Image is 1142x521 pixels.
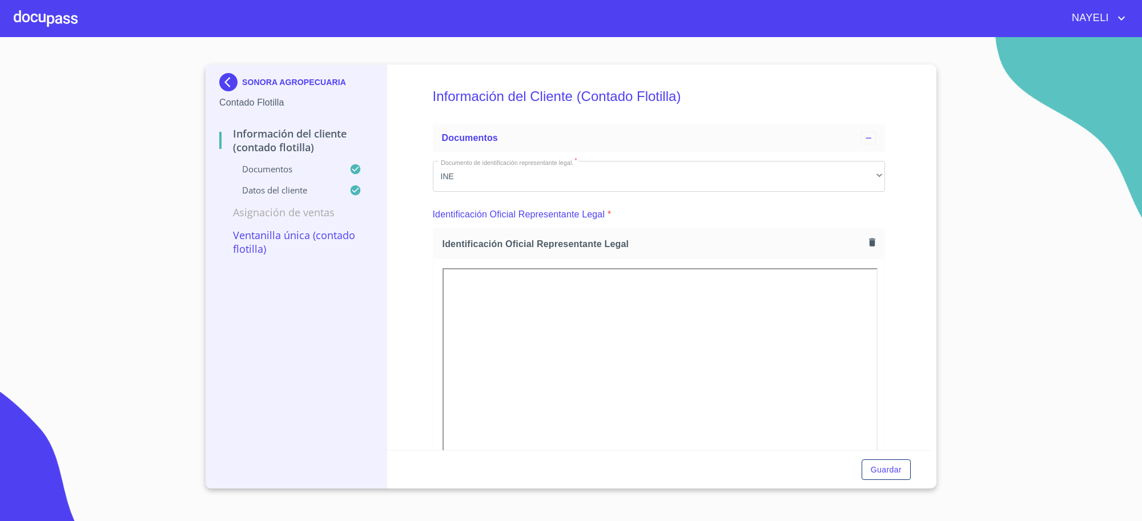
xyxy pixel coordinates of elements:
[1063,9,1115,27] span: NAYELI
[433,73,886,120] h5: Información del Cliente (Contado Flotilla)
[442,133,498,143] span: Documentos
[1063,9,1128,27] button: account of current user
[219,73,242,91] img: Docupass spot blue
[871,463,902,477] span: Guardar
[242,78,346,87] p: SONORA AGROPECUARIA
[219,205,373,219] p: Asignación de Ventas
[862,459,911,480] button: Guardar
[433,208,605,221] p: Identificación Oficial Representante Legal
[433,161,886,192] div: INE
[219,184,349,196] p: Datos del cliente
[219,73,373,96] div: SONORA AGROPECUARIA
[433,124,886,152] div: Documentos
[219,163,349,175] p: Documentos
[443,238,864,250] span: Identificación Oficial Representante Legal
[219,96,373,110] p: Contado Flotilla
[219,127,373,154] p: Información del Cliente (Contado Flotilla)
[219,228,373,256] p: Ventanilla Única (Contado Flotilla)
